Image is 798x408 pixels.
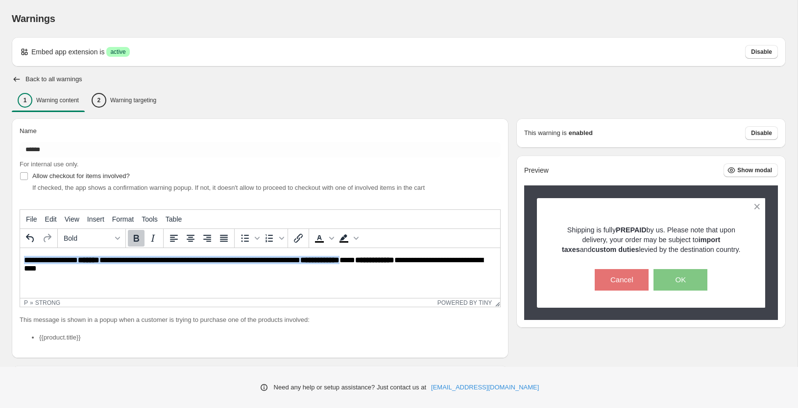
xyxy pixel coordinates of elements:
[32,184,425,191] span: If checked, the app shows a confirmation warning popup. If not, it doesn't allow to proceed to ch...
[751,129,772,137] span: Disable
[32,172,130,180] span: Allow checkout for items involved?
[745,45,778,59] button: Disable
[524,166,549,175] h2: Preview
[36,96,79,104] p: Warning content
[524,128,567,138] p: This warning is
[311,230,336,247] div: Text color
[31,47,104,57] p: Embed app extension is
[20,248,500,298] iframe: Rich Text Area
[92,93,106,108] div: 2
[166,230,182,247] button: Align left
[569,128,593,138] strong: enabled
[12,13,55,24] span: Warnings
[22,230,39,247] button: Undo
[145,230,161,247] button: Italic
[216,230,232,247] button: Justify
[261,230,286,247] div: Numbered list
[35,299,60,306] div: strong
[437,299,492,306] a: Powered by Tiny
[142,215,158,223] span: Tools
[64,234,112,242] span: Bold
[86,90,162,111] button: 2Warning targeting
[25,75,82,83] h2: Back to all warnings
[20,127,37,135] span: Name
[166,215,182,223] span: Table
[60,230,123,247] button: Formats
[110,48,125,56] span: active
[336,230,360,247] div: Background color
[110,96,156,104] p: Warning targeting
[45,215,57,223] span: Edit
[591,246,639,253] strong: custom duties
[653,269,707,291] button: OK
[18,93,32,108] div: 1
[20,315,501,325] p: This message is shown in a popup when a customer is trying to purchase one of the products involved:
[737,166,772,174] span: Show modal
[595,269,649,291] button: Cancel
[39,230,55,247] button: Redo
[616,226,647,234] strong: PREPAID
[237,230,261,247] div: Bullet list
[745,126,778,140] button: Disable
[24,299,28,306] div: p
[30,299,33,306] div: »
[20,160,78,168] span: For internal use only.
[128,230,145,247] button: Bold
[26,215,37,223] span: File
[65,215,79,223] span: View
[492,298,500,307] div: Resize
[431,383,539,392] a: [EMAIL_ADDRESS][DOMAIN_NAME]
[87,215,104,223] span: Insert
[199,230,216,247] button: Align right
[12,90,85,111] button: 1Warning content
[39,333,501,342] li: {{product.title}}
[290,230,307,247] button: Insert/edit link
[112,215,134,223] span: Format
[182,230,199,247] button: Align center
[554,225,749,254] p: Shipping is fully by us. Please note that upon delivery, your order may be subject to and levied ...
[751,48,772,56] span: Disable
[724,163,778,177] button: Show modal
